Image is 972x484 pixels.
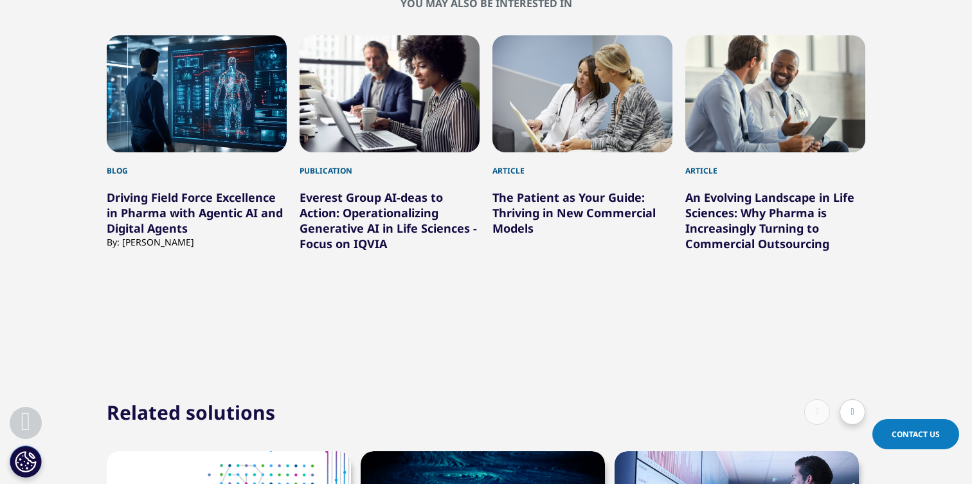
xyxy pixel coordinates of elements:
[492,152,672,177] div: Article
[872,419,959,449] a: Contact Us
[107,190,283,236] a: Driving Field Force Excellence in Pharma with Agentic AI and Digital Agents
[685,35,865,251] div: 4 / 4
[685,190,854,251] a: An Evolving Landscape in Life Sciences: Why Pharma is Increasingly Turning to Commercial Outsourcing
[107,399,275,426] h2: Related solutions
[892,429,940,440] span: Contact Us
[107,35,287,251] div: 1 / 4
[10,445,42,478] button: Cookies Settings
[492,190,656,236] a: The Patient as Your Guide: Thriving in New Commercial Models
[300,190,477,251] a: Everest Group AI-deas to Action: Operationalizing Generative AI in Life Sciences - Focus on IQVIA
[107,236,287,248] div: By: [PERSON_NAME]
[300,35,480,251] div: 2 / 4
[685,152,865,177] div: Article
[492,35,672,251] div: 3 / 4
[107,152,287,177] div: Blog
[300,152,480,177] div: Publication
